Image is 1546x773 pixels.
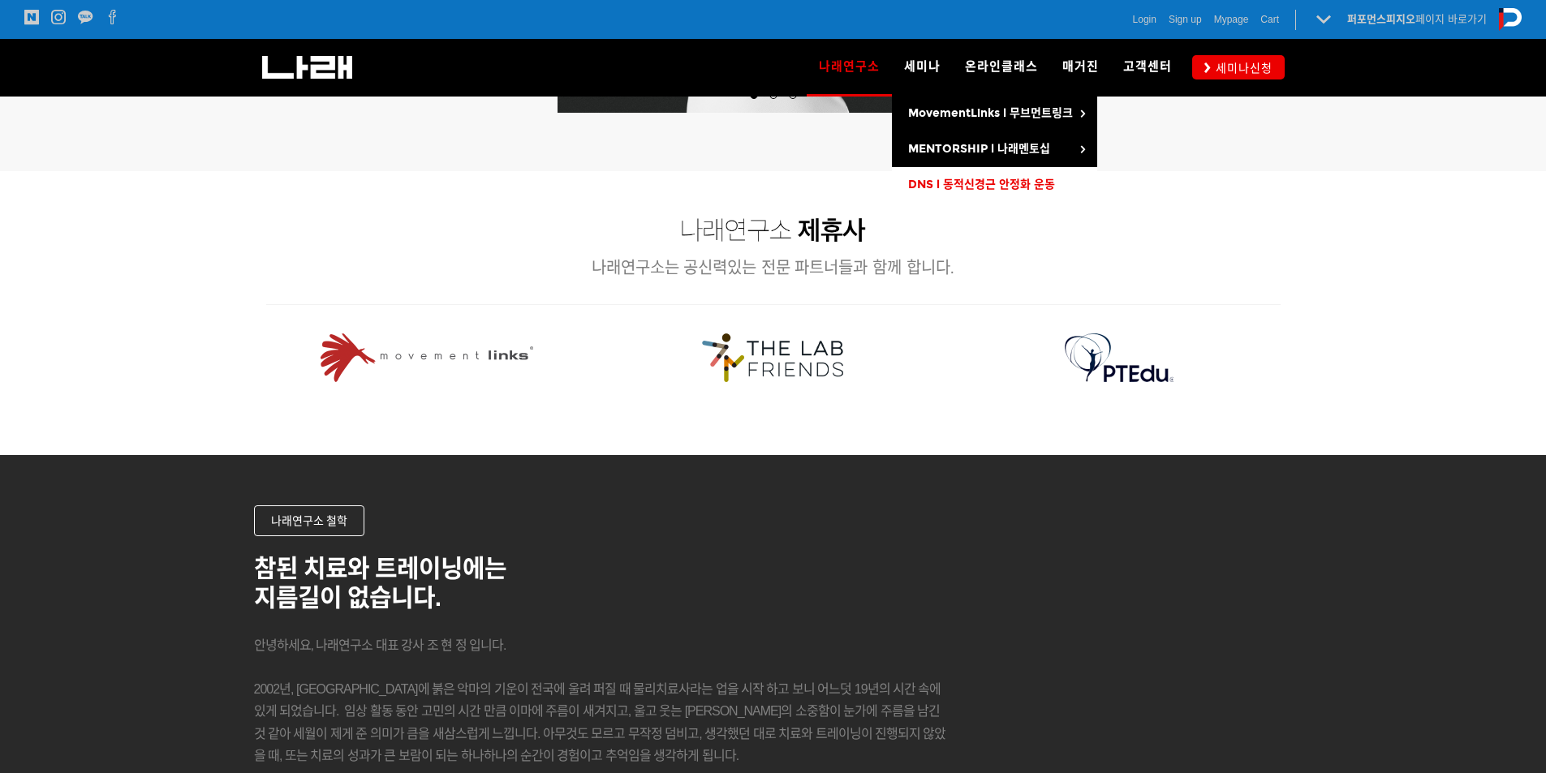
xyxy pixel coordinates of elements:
[953,39,1050,96] a: 온라인클래스
[1214,11,1249,28] a: Mypage
[892,167,1097,203] a: DNS l 동적신경근 안정화 운동
[807,39,892,96] a: 나래연구소
[1347,13,1415,25] strong: 퍼포먼스피지오
[908,178,1055,191] span: DNS l 동적신경근 안정화 운동
[254,505,365,536] a: 나래연구소 철학
[1050,39,1111,96] a: 매거진
[254,555,507,582] strong: 참된 치료와 트레이닝에는
[904,59,941,74] span: 세미나
[1169,11,1202,28] a: Sign up
[892,39,953,96] a: 세미나
[254,584,441,611] strong: 지름길이 없습니다.
[908,142,1050,156] span: MENTORSHIP l 나래멘토십
[819,54,880,79] span: 나래연구소
[254,682,946,762] span: 2002년, [GEOGRAPHIC_DATA]에 붉은 악마의 기운이 전국에 울려 퍼질 때 물리치료사라는 업을 시작 하고 보니 어느덧 19년의 시간 속에 있게 되었습니다. 임상 ...
[592,259,954,277] span: 나래연구소는 공신력있는 전문 파트너들과 함께 합니다.
[1192,55,1285,79] a: 세미나신청
[908,106,1073,120] span: MovementLinks l 무브먼트링크
[1123,59,1172,74] span: 고객센터
[1062,59,1099,74] span: 매거진
[1347,13,1487,25] a: 퍼포먼스피지오페이지 바로가기
[1133,11,1156,28] a: Login
[892,131,1097,167] a: MENTORSHIP l 나래멘토십
[1211,60,1273,76] span: 세미나신청
[1260,11,1279,28] a: Cart
[1111,39,1184,96] a: 고객센터
[658,218,888,242] img: 2a74eec04bcab.png
[892,96,1097,131] a: MovementLinks l 무브먼트링크
[965,59,1038,74] span: 온라인클래스
[254,638,506,652] span: 안녕하세요, 나래연구소 대표 강사 조 현 정 입니다.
